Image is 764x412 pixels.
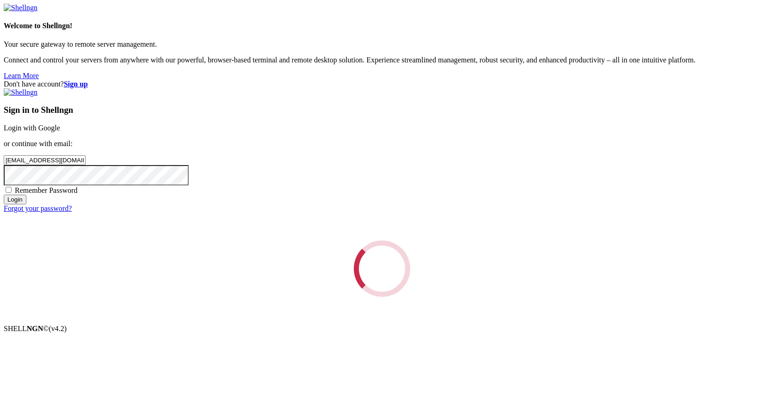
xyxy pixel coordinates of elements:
a: Login with Google [4,124,60,132]
p: Your secure gateway to remote server management. [4,40,760,49]
b: NGN [27,325,43,332]
span: SHELL © [4,325,67,332]
span: Remember Password [15,186,78,194]
h3: Sign in to Shellngn [4,105,760,115]
p: Connect and control your servers from anywhere with our powerful, browser-based terminal and remo... [4,56,760,64]
span: 4.2.0 [49,325,67,332]
div: Loading... [354,240,410,297]
p: or continue with email: [4,140,760,148]
input: Remember Password [6,187,12,193]
a: Sign up [64,80,88,88]
a: Forgot your password? [4,204,72,212]
a: Learn More [4,72,39,80]
input: Email address [4,155,86,165]
div: Don't have account? [4,80,760,88]
img: Shellngn [4,4,37,12]
img: Shellngn [4,88,37,97]
h4: Welcome to Shellngn! [4,22,760,30]
input: Login [4,195,26,204]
